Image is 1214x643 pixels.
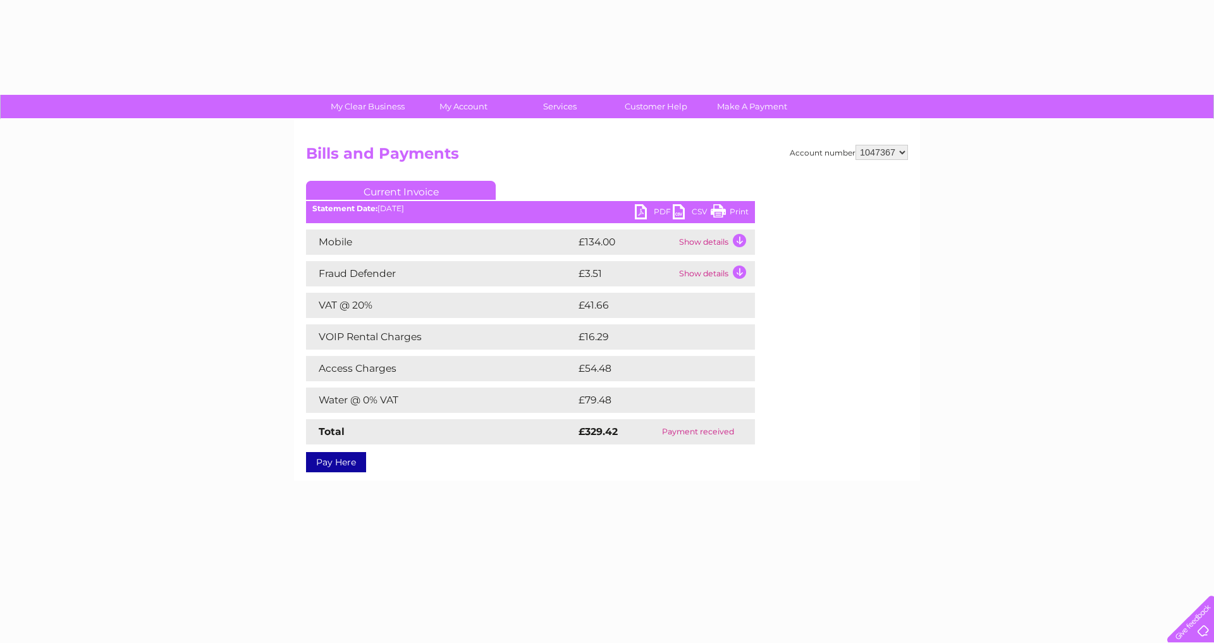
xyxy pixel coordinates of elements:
[575,230,676,255] td: £134.00
[316,95,420,118] a: My Clear Business
[306,452,366,472] a: Pay Here
[676,230,755,255] td: Show details
[575,261,676,286] td: £3.51
[306,145,908,169] h2: Bills and Payments
[412,95,516,118] a: My Account
[508,95,612,118] a: Services
[635,204,673,223] a: PDF
[319,426,345,438] strong: Total
[306,204,755,213] div: [DATE]
[306,388,575,413] td: Water @ 0% VAT
[575,356,730,381] td: £54.48
[673,204,711,223] a: CSV
[711,204,749,223] a: Print
[575,324,728,350] td: £16.29
[312,204,377,213] b: Statement Date:
[700,95,804,118] a: Make A Payment
[306,356,575,381] td: Access Charges
[306,261,575,286] td: Fraud Defender
[579,426,618,438] strong: £329.42
[641,419,755,444] td: Payment received
[676,261,755,286] td: Show details
[790,145,908,160] div: Account number
[306,230,575,255] td: Mobile
[306,293,575,318] td: VAT @ 20%
[604,95,708,118] a: Customer Help
[306,181,496,200] a: Current Invoice
[306,324,575,350] td: VOIP Rental Charges
[575,388,730,413] td: £79.48
[575,293,728,318] td: £41.66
